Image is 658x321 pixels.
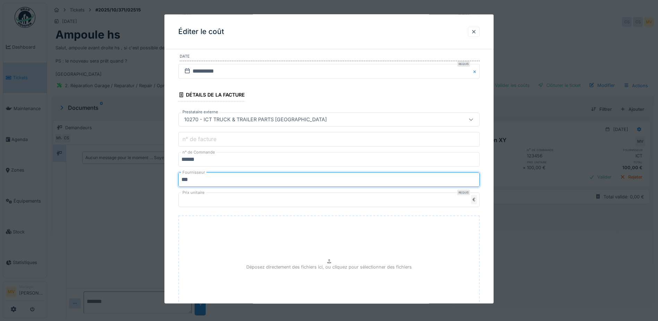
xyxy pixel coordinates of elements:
[178,89,245,101] div: Détails de la facture
[181,190,206,196] label: Prix unitaire
[472,64,480,78] button: Close
[471,195,477,204] div: €
[181,149,216,155] label: n° de Commande
[246,263,412,270] p: Déposez directement des fichiers ici, ou cliquez pour sélectionner des fichiers
[181,109,220,115] label: Prestataire externe
[178,27,224,36] h3: Éditer le coût
[457,190,470,195] div: Requis
[181,116,330,123] div: 10270 - ICT TRUCK & TRAILER PARTS [GEOGRAPHIC_DATA]
[181,135,218,143] label: n° de facture
[181,170,206,175] label: Fournisseur
[457,61,470,66] div: Requis
[180,53,480,61] label: Date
